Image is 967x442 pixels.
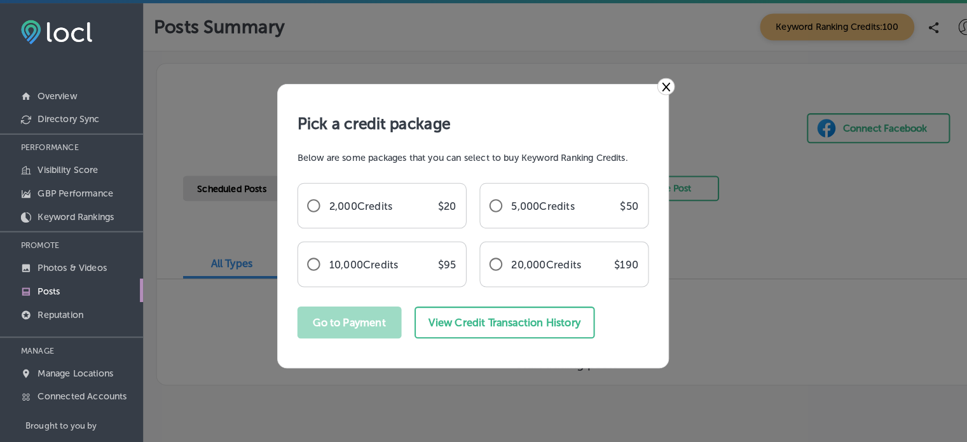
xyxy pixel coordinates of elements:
p: Directory Sync [37,111,97,122]
p: Visibility Score [37,161,96,172]
p: Below are some packages that you can select to buy Keyword Ranking Credits. [291,149,634,160]
p: 20,000 Credits [500,252,568,265]
p: 2,000 Credits [322,195,383,207]
p: Posts [37,279,58,290]
p: Brought to you by [25,411,140,420]
p: $ 50 [606,195,624,207]
p: $ 20 [428,195,446,207]
p: GBP Performance [37,184,111,195]
p: Manage Locations [37,359,111,370]
p: 10,000 Credits [322,252,389,265]
p: Overview [37,88,75,99]
p: 5,000 Credits [500,195,561,207]
img: fda3e92497d09a02dc62c9cd864e3231.png [20,20,90,43]
p: Keyword Rankings [37,207,111,218]
p: Photos & Videos [37,256,104,267]
p: Connected Accounts [37,382,124,393]
h1: Pick a credit package [291,111,634,130]
p: Reputation [37,302,81,313]
a: × [642,76,659,93]
button: Go to Payment [291,300,392,331]
button: View Credit Transaction History [405,300,581,331]
p: $ 190 [600,252,624,265]
p: $ 95 [428,252,446,265]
